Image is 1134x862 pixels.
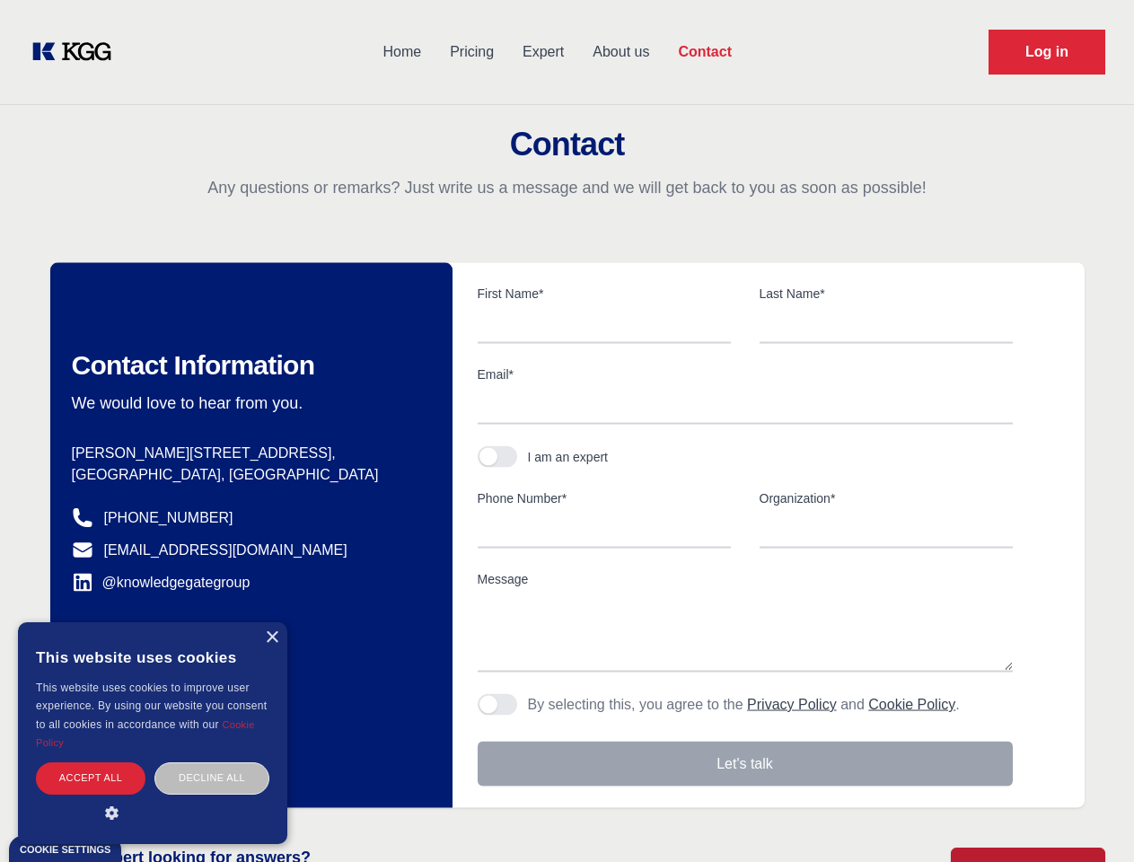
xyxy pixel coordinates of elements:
[747,697,837,712] a: Privacy Policy
[29,38,126,66] a: KOL Knowledge Platform: Talk to Key External Experts (KEE)
[72,464,424,486] p: [GEOGRAPHIC_DATA], [GEOGRAPHIC_DATA]
[1044,776,1134,862] iframe: Chat Widget
[578,29,664,75] a: About us
[760,285,1013,303] label: Last Name*
[760,489,1013,507] label: Organization*
[868,697,955,712] a: Cookie Policy
[368,29,435,75] a: Home
[265,631,278,645] div: Close
[104,540,347,561] a: [EMAIL_ADDRESS][DOMAIN_NAME]
[478,742,1013,787] button: Let's talk
[528,694,960,716] p: By selecting this, you agree to the and .
[664,29,746,75] a: Contact
[72,572,251,594] a: @knowledgegategroup
[154,762,269,794] div: Decline all
[104,507,233,529] a: [PHONE_NUMBER]
[20,845,110,855] div: Cookie settings
[989,30,1105,75] a: Request Demo
[36,719,255,748] a: Cookie Policy
[36,636,269,679] div: This website uses cookies
[478,570,1013,588] label: Message
[72,392,424,414] p: We would love to hear from you.
[528,448,609,466] div: I am an expert
[36,682,267,731] span: This website uses cookies to improve user experience. By using our website you consent to all coo...
[478,365,1013,383] label: Email*
[72,443,424,464] p: [PERSON_NAME][STREET_ADDRESS],
[508,29,578,75] a: Expert
[435,29,508,75] a: Pricing
[478,489,731,507] label: Phone Number*
[36,762,145,794] div: Accept all
[22,177,1112,198] p: Any questions or remarks? Just write us a message and we will get back to you as soon as possible!
[22,127,1112,163] h2: Contact
[72,349,424,382] h2: Contact Information
[478,285,731,303] label: First Name*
